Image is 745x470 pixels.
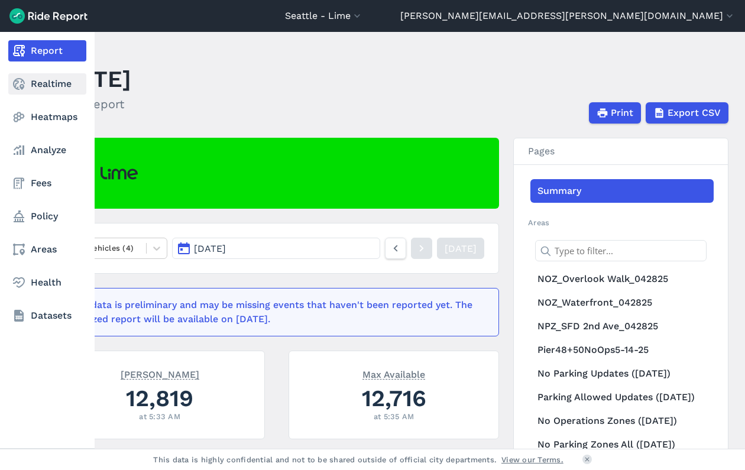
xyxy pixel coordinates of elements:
img: Lime [69,161,138,186]
input: Type to filter... [535,240,707,261]
div: 12,819 [69,382,250,414]
div: at 5:35 AM [303,411,484,422]
a: View our Terms. [501,454,563,465]
img: Ride Report [9,8,88,24]
a: Realtime [8,73,86,95]
a: Report [8,40,86,61]
h2: Areas [528,217,714,228]
a: No Operations Zones ([DATE]) [530,409,714,433]
a: Heatmaps [8,106,86,128]
a: Areas [8,239,86,260]
span: Max Available [362,368,425,380]
a: NPZ_SFD 2nd Ave_042825 [530,315,714,338]
a: [DATE] [437,238,484,259]
div: at 5:33 AM [69,411,250,422]
a: Datasets [8,305,86,326]
a: No Parking Updates ([DATE]) [530,362,714,385]
button: Export CSV [646,102,728,124]
span: Print [611,106,633,120]
button: Print [589,102,641,124]
a: Summary [530,179,714,203]
a: Analyze [8,140,86,161]
h3: Pages [514,138,728,165]
a: Health [8,272,86,293]
span: [DATE] [194,243,226,254]
a: Fees [8,173,86,194]
a: NOZ_Overlook Walk_042825 [530,267,714,291]
a: Parking Allowed Updates ([DATE]) [530,385,714,409]
div: This data is preliminary and may be missing events that haven't been reported yet. The finalized ... [69,298,477,326]
a: NOZ_Waterfront_042825 [530,291,714,315]
button: Seattle - Lime [285,9,363,23]
a: Policy [8,206,86,227]
a: No Parking Zones All ([DATE]) [530,433,714,456]
span: Export CSV [668,106,721,120]
button: [PERSON_NAME][EMAIL_ADDRESS][PERSON_NAME][DOMAIN_NAME] [400,9,736,23]
span: [PERSON_NAME] [121,368,199,380]
button: [DATE] [172,238,380,259]
div: 12,716 [303,382,484,414]
a: Pier48+50NoOps5-14-25 [530,338,714,362]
